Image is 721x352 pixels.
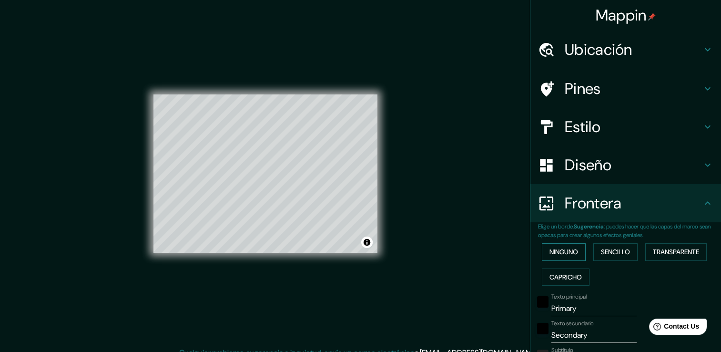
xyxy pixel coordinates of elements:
div: Ubicación [530,31,721,69]
font: Capricho [549,271,582,283]
button: Transparente [645,243,707,261]
div: Pines [530,70,721,108]
font: Ninguno [549,246,578,258]
button: Sencillo [593,243,638,261]
button: Capricho [542,269,589,286]
h4: Ubicación [565,40,702,59]
b: Sugerencia [574,223,604,230]
font: Transparente [653,246,699,258]
img: pin-icon.png [648,13,656,21]
h4: Diseño [565,155,702,175]
button: negro [537,296,548,308]
h4: Frontera [565,194,702,213]
font: Sencillo [601,246,630,258]
font: Mappin [596,5,647,25]
label: Texto principal [551,293,587,301]
div: Diseño [530,146,721,184]
h4: Pines [565,79,702,98]
h4: Estilo [565,117,702,136]
button: Ninguno [542,243,586,261]
button: Alternar atribución [361,237,373,248]
div: Estilo [530,108,721,146]
div: Frontera [530,184,721,222]
label: Texto secundario [551,320,594,328]
button: negro [537,323,548,334]
p: Elige un borde. : puedes hacer que las capas del marco sean opacas para crear algunos efectos gen... [538,222,721,239]
iframe: Help widget launcher [636,315,711,342]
